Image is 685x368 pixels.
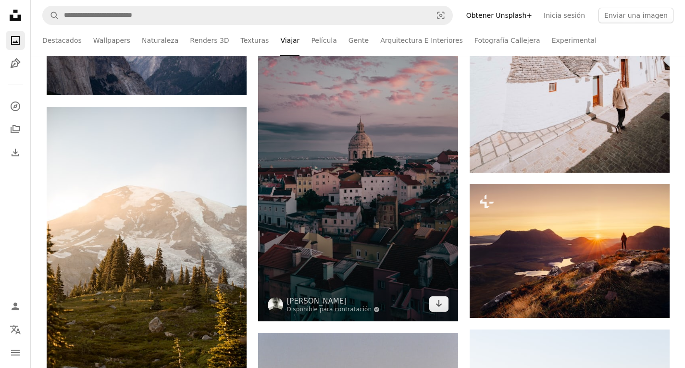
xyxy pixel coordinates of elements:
[6,54,25,73] a: Ilustraciones
[142,25,178,56] a: Naturaleza
[47,252,247,261] a: Pico nevado bañado por la luz dorada del sol
[42,6,453,25] form: Encuentra imágenes en todo el sitio
[474,25,540,56] a: Fotografía Callejera
[6,120,25,139] a: Colecciones
[470,247,670,255] a: Una persona de pie en la cima de una montaña al atardecer
[6,343,25,362] button: Menú
[241,25,269,56] a: Texturas
[538,8,591,23] a: Inicia sesión
[6,31,25,50] a: Fotos
[6,97,25,116] a: Explorar
[470,184,670,318] img: Una persona de pie en la cima de una montaña al atardecer
[287,306,380,314] a: Disponible para contratación
[190,25,229,56] a: Renders 3D
[43,6,59,25] button: Buscar en Unsplash
[349,25,369,56] a: Gente
[429,6,452,25] button: Búsqueda visual
[42,25,82,56] a: Destacados
[268,297,283,313] img: Ve al perfil de Aleksandr Zaitsev
[598,8,673,23] button: Enviar una imagen
[6,6,25,27] a: Inicio — Unsplash
[6,297,25,316] a: Iniciar sesión / Registrarse
[429,296,448,312] a: Descargar
[258,139,458,147] a: Horizonte de la ciudad con cúpula al atardecer con nubes rosadas
[287,296,380,306] a: [PERSON_NAME]
[380,25,463,56] a: Arquitectura E Interiores
[311,25,336,56] a: Película
[461,8,538,23] a: Obtener Unsplash+
[6,143,25,162] a: Historial de descargas
[552,25,597,56] a: Experimental
[93,25,130,56] a: Wallpapers
[6,320,25,339] button: Idioma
